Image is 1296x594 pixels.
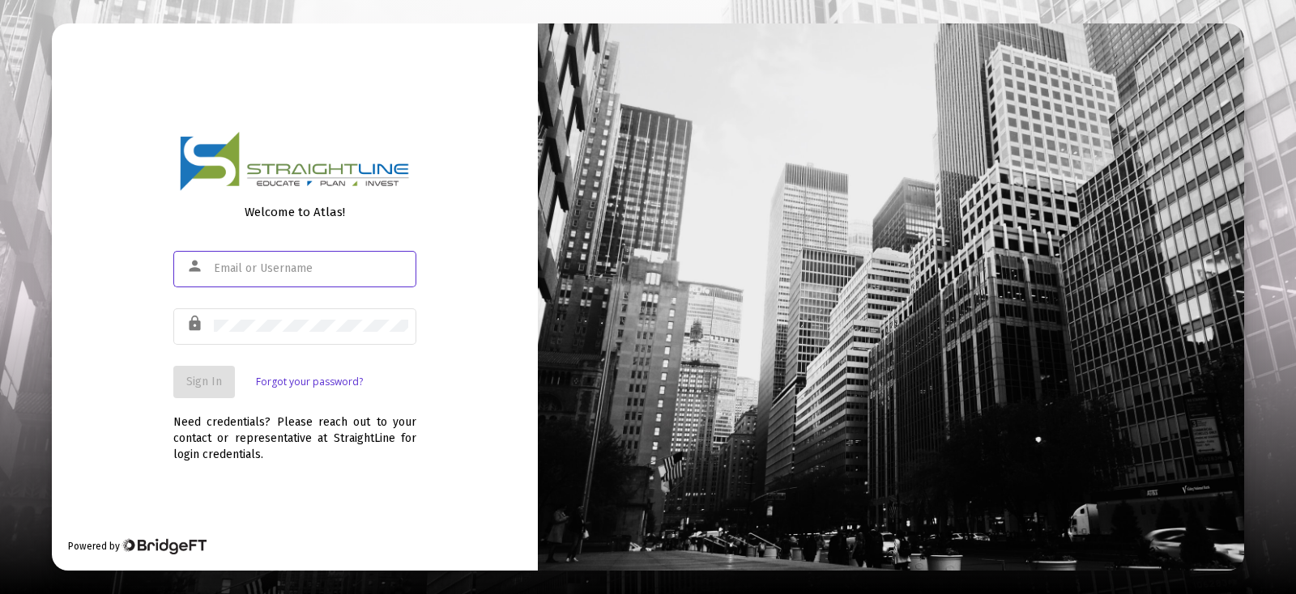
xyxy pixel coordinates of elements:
[186,257,206,276] mat-icon: person
[173,366,235,398] button: Sign In
[186,314,206,333] mat-icon: lock
[186,375,222,388] span: Sign In
[173,204,416,220] div: Welcome to Atlas!
[122,538,207,554] img: Bridge Financial Technology Logo
[68,538,207,554] div: Powered by
[214,262,408,275] input: Email or Username
[256,374,363,390] a: Forgot your password?
[173,398,416,463] div: Need credentials? Please reach out to your contact or representative at StraightLine for login cr...
[180,131,410,192] img: Logo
